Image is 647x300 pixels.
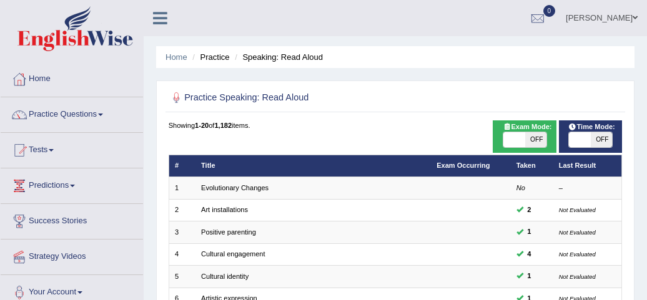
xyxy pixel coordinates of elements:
b: 1-20 [195,122,209,129]
span: OFF [591,132,613,147]
li: Speaking: Read Aloud [232,51,323,63]
em: No [516,184,525,191]
th: Taken [510,155,553,177]
td: 2 [169,199,195,221]
th: Last Result [553,155,622,177]
td: 3 [169,221,195,243]
span: Exam Mode: [498,122,556,133]
a: Art installations [201,206,248,213]
span: You can still take this question [523,249,535,260]
small: Not Evaluated [559,206,596,213]
span: You can still take this question [523,271,535,282]
span: You can still take this question [523,205,535,216]
small: Not Evaluated [559,229,596,236]
a: Cultural identity [201,273,249,280]
a: Success Stories [1,204,143,235]
h2: Practice Speaking: Read Aloud [169,90,450,106]
span: OFF [525,132,547,147]
span: You can still take this question [523,226,535,238]
a: Exam Occurring [437,162,490,169]
span: Time Mode: [564,122,619,133]
small: Not Evaluated [559,273,596,280]
div: Show exams occurring in exams [493,120,556,153]
a: Home [1,62,143,93]
div: Showing of items. [169,120,623,130]
td: 5 [169,266,195,288]
li: Practice [189,51,229,63]
a: Home [165,52,187,62]
th: # [169,155,195,177]
td: 1 [169,177,195,199]
a: Cultural engagement [201,250,265,258]
div: – [559,183,616,193]
td: 4 [169,243,195,265]
small: Not Evaluated [559,251,596,258]
th: Title [195,155,431,177]
a: Practice Questions [1,97,143,128]
span: 0 [543,5,556,17]
a: Positive parenting [201,228,256,236]
a: Predictions [1,168,143,200]
b: 1,182 [214,122,232,129]
a: Evolutionary Changes [201,184,269,191]
a: Tests [1,133,143,164]
a: Strategy Videos [1,240,143,271]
